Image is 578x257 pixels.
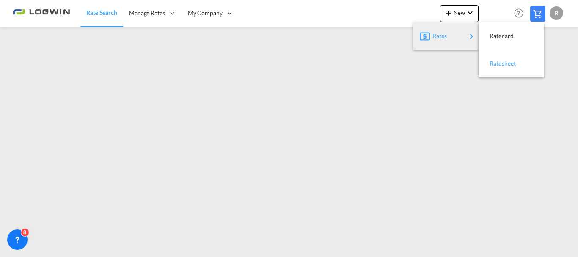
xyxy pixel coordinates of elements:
[466,31,476,41] md-icon: icon-chevron-right
[490,28,499,44] span: Ratecard
[432,28,443,44] span: Rates
[490,55,499,72] span: Ratesheet
[485,25,537,47] div: Ratecard
[485,53,537,74] div: Ratesheet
